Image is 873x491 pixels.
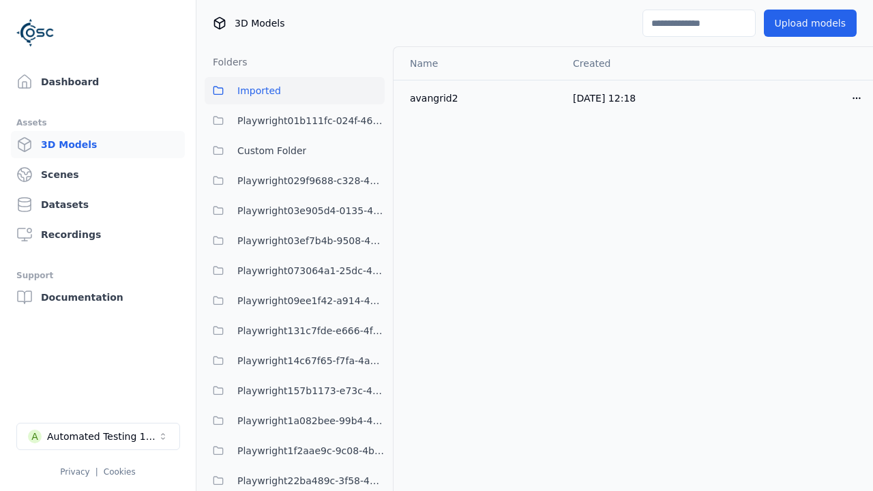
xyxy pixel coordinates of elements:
[16,423,180,450] button: Select a workspace
[60,467,89,477] a: Privacy
[11,161,185,188] a: Scenes
[11,68,185,95] a: Dashboard
[237,83,281,99] span: Imported
[11,131,185,158] a: 3D Models
[410,91,551,105] div: avangrid2
[237,293,385,309] span: Playwright09ee1f42-a914-43b3-abf1-e7ca57cf5f96
[237,413,385,429] span: Playwright1a082bee-99b4-4375-8133-1395ef4c0af5
[28,430,42,443] div: A
[11,284,185,311] a: Documentation
[237,143,306,159] span: Custom Folder
[235,16,284,30] span: 3D Models
[764,10,857,37] button: Upload models
[104,467,136,477] a: Cookies
[237,323,385,339] span: Playwright131c7fde-e666-4f3e-be7e-075966dc97bc
[237,173,385,189] span: Playwright029f9688-c328-482d-9c42-3b0c529f8514
[16,267,179,284] div: Support
[237,203,385,219] span: Playwright03e905d4-0135-4922-94e2-0c56aa41bf04
[237,113,385,129] span: Playwright01b111fc-024f-466d-9bae-c06bfb571c6d
[237,233,385,249] span: Playwright03ef7b4b-9508-47f0-8afd-5e0ec78663fc
[205,167,385,194] button: Playwright029f9688-c328-482d-9c42-3b0c529f8514
[205,77,385,104] button: Imported
[205,197,385,224] button: Playwright03e905d4-0135-4922-94e2-0c56aa41bf04
[16,115,179,131] div: Assets
[205,287,385,314] button: Playwright09ee1f42-a914-43b3-abf1-e7ca57cf5f96
[205,317,385,344] button: Playwright131c7fde-e666-4f3e-be7e-075966dc97bc
[205,55,248,69] h3: Folders
[95,467,98,477] span: |
[205,227,385,254] button: Playwright03ef7b4b-9508-47f0-8afd-5e0ec78663fc
[205,137,385,164] button: Custom Folder
[11,191,185,218] a: Datasets
[237,383,385,399] span: Playwright157b1173-e73c-4808-a1ac-12e2e4cec217
[562,47,717,80] th: Created
[237,263,385,279] span: Playwright073064a1-25dc-42be-bd5d-9b023c0ea8dd
[205,107,385,134] button: Playwright01b111fc-024f-466d-9bae-c06bfb571c6d
[237,443,385,459] span: Playwright1f2aae9c-9c08-4bb6-a2d5-dc0ac64e971c
[11,221,185,248] a: Recordings
[205,437,385,464] button: Playwright1f2aae9c-9c08-4bb6-a2d5-dc0ac64e971c
[16,14,55,52] img: Logo
[205,347,385,374] button: Playwright14c67f65-f7fa-4a69-9dce-fa9a259dcaa1
[47,430,158,443] div: Automated Testing 1 - Playwright
[573,93,636,104] span: [DATE] 12:18
[205,257,385,284] button: Playwright073064a1-25dc-42be-bd5d-9b023c0ea8dd
[394,47,562,80] th: Name
[205,377,385,404] button: Playwright157b1173-e73c-4808-a1ac-12e2e4cec217
[237,473,385,489] span: Playwright22ba489c-3f58-40ce-82d9-297bfd19b528
[237,353,385,369] span: Playwright14c67f65-f7fa-4a69-9dce-fa9a259dcaa1
[205,407,385,434] button: Playwright1a082bee-99b4-4375-8133-1395ef4c0af5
